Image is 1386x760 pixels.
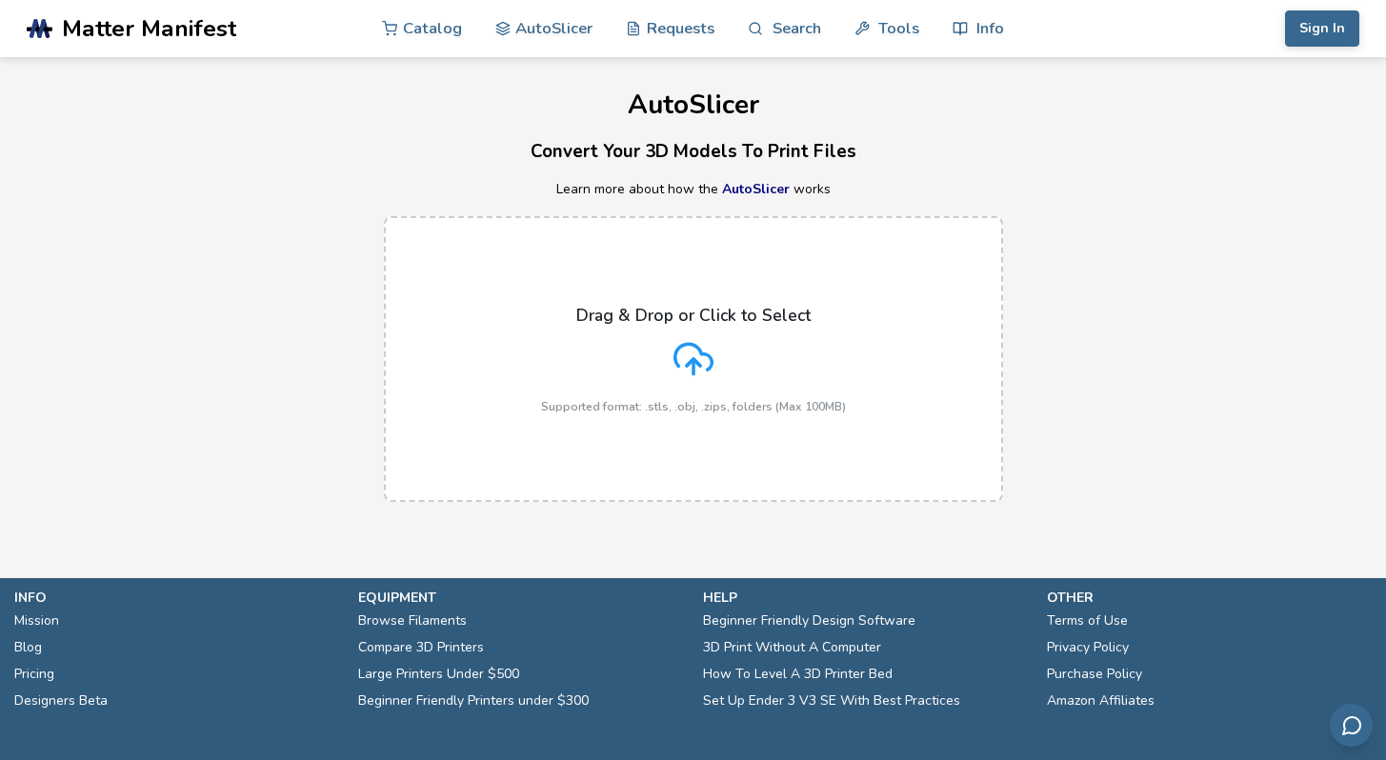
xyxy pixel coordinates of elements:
[62,15,236,42] span: Matter Manifest
[576,306,811,325] p: Drag & Drop or Click to Select
[358,634,484,661] a: Compare 3D Printers
[1047,608,1128,634] a: Terms of Use
[14,588,339,608] p: info
[722,180,790,198] a: AutoSlicer
[703,608,915,634] a: Beginner Friendly Design Software
[703,634,881,661] a: 3D Print Without A Computer
[1047,634,1129,661] a: Privacy Policy
[1047,588,1372,608] p: other
[1285,10,1359,47] button: Sign In
[14,608,59,634] a: Mission
[1047,688,1155,714] a: Amazon Affiliates
[541,400,846,413] p: Supported format: .stls, .obj, .zips, folders (Max 100MB)
[14,688,108,714] a: Designers Beta
[703,588,1028,608] p: help
[1047,661,1142,688] a: Purchase Policy
[14,661,54,688] a: Pricing
[358,608,467,634] a: Browse Filaments
[1330,704,1373,747] button: Send feedback via email
[14,634,42,661] a: Blog
[358,688,589,714] a: Beginner Friendly Printers under $300
[358,588,683,608] p: equipment
[703,661,893,688] a: How To Level A 3D Printer Bed
[703,688,960,714] a: Set Up Ender 3 V3 SE With Best Practices
[358,661,519,688] a: Large Printers Under $500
